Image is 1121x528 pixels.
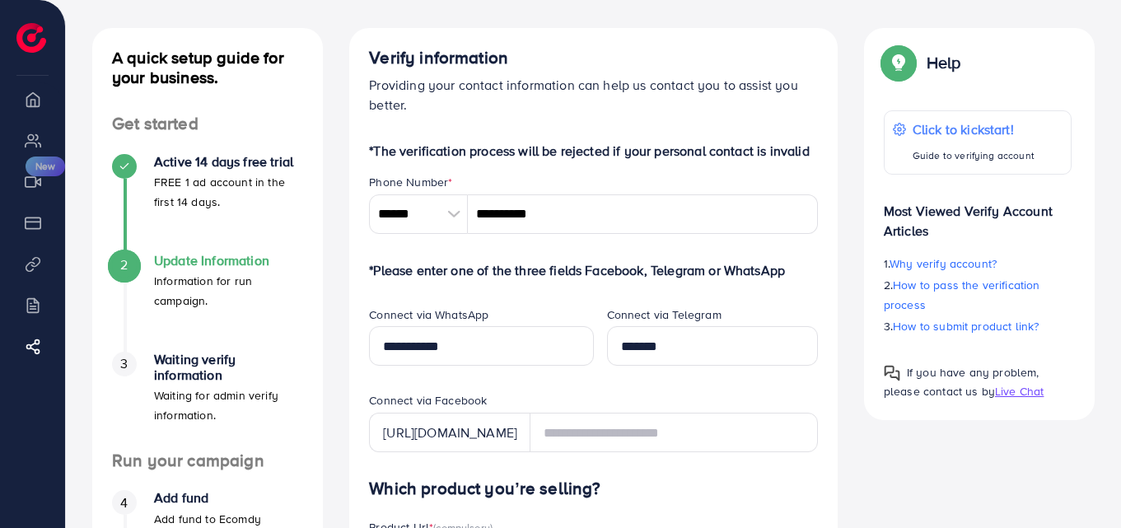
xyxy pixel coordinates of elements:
[369,392,487,409] label: Connect via Facebook
[120,255,128,274] span: 2
[884,48,913,77] img: Popup guide
[369,306,488,323] label: Connect via WhatsApp
[995,383,1044,400] span: Live Chat
[154,253,303,269] h4: Update Information
[369,48,818,68] h4: Verify information
[913,146,1035,166] p: Guide to verifying account
[607,306,722,323] label: Connect via Telegram
[92,352,323,451] li: Waiting verify information
[154,154,303,170] h4: Active 14 days free trial
[884,364,1039,400] span: If you have any problem, please contact us by
[369,141,818,161] p: *The verification process will be rejected if your personal contact is invalid
[154,271,303,311] p: Information for run campaign.
[92,451,323,471] h4: Run your campaign
[92,114,323,134] h4: Get started
[92,154,323,253] li: Active 14 days free trial
[893,318,1039,334] span: How to submit product link?
[154,490,303,506] h4: Add fund
[884,275,1072,315] p: 2.
[154,385,303,425] p: Waiting for admin verify information.
[369,413,530,452] div: [URL][DOMAIN_NAME]
[927,53,961,72] p: Help
[884,277,1040,313] span: How to pass the verification process
[884,365,900,381] img: Popup guide
[16,23,46,53] img: logo
[890,255,997,272] span: Why verify account?
[92,253,323,352] li: Update Information
[884,188,1072,241] p: Most Viewed Verify Account Articles
[154,172,303,212] p: FREE 1 ad account in the first 14 days.
[369,479,818,499] h4: Which product you’re selling?
[154,352,303,383] h4: Waiting verify information
[120,493,128,512] span: 4
[120,354,128,373] span: 3
[1051,454,1109,516] iframe: Chat
[884,254,1072,273] p: 1.
[913,119,1035,139] p: Click to kickstart!
[92,48,323,87] h4: A quick setup guide for your business.
[884,316,1072,336] p: 3.
[369,75,818,114] p: Providing your contact information can help us contact you to assist you better.
[369,260,818,280] p: *Please enter one of the three fields Facebook, Telegram or WhatsApp
[369,174,452,190] label: Phone Number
